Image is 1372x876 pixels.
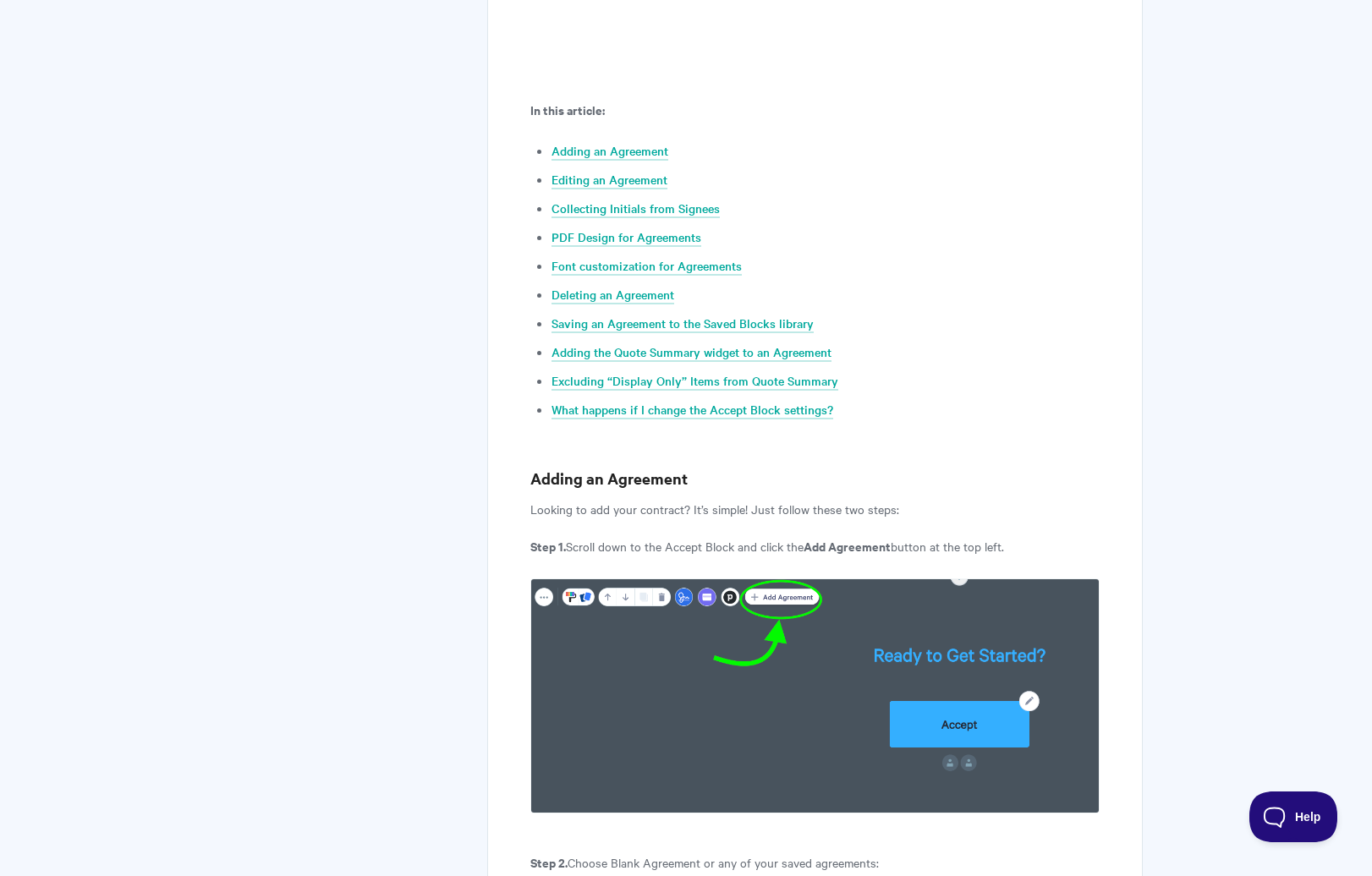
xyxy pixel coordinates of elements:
[552,286,674,304] a: Deleting an Agreement
[530,536,1100,556] p: Scroll down to the Accept Block and click the button at the top left.
[552,200,720,218] a: Collecting Initials from Signees
[530,578,1100,814] img: file-8sZstOmgaX.png
[530,852,1100,873] p: Choose Blank Agreement or any of your saved agreements:
[804,537,891,555] b: Add Agreement
[552,401,833,419] a: What happens if I change the Accept Block settings?
[530,101,605,118] b: In this article:
[1249,791,1338,842] iframe: Toggle Customer Support
[552,142,668,161] a: Adding an Agreement
[552,228,701,247] a: PDF Design for Agreements
[552,257,742,276] a: Font customization for Agreements
[552,343,831,362] a: Adding the Quote Summary widget to an Agreement
[530,467,1100,490] h3: Adding an Agreement
[530,499,1100,519] p: Looking to add your contract? It’s simple! Just follow these two steps:
[552,315,814,333] a: Saving an Agreement to the Saved Blocks library
[530,537,566,555] b: Step 1.
[530,853,568,871] b: Step 2.
[552,171,667,189] a: Editing an Agreement
[552,372,838,391] a: Excluding “Display Only” Items from Quote Summary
